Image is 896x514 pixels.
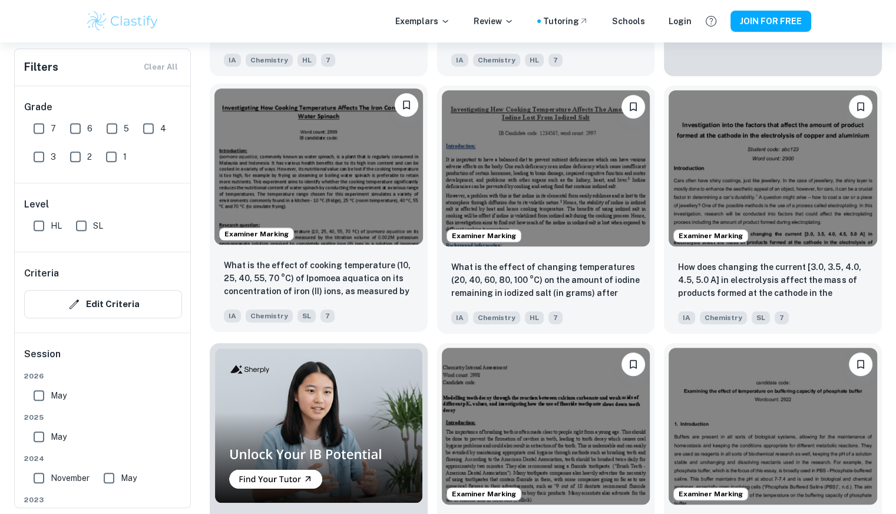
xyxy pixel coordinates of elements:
button: Please log in to bookmark exemplars [849,352,872,376]
span: 5 [124,122,129,135]
span: 2026 [24,371,182,381]
span: IA [224,54,241,67]
span: 2 [87,150,92,163]
span: Chemistry [473,311,520,324]
span: HL [297,54,316,67]
button: Please log in to bookmark exemplars [621,95,645,118]
span: May [121,472,137,485]
span: IA [451,311,468,324]
span: 2023 [24,495,182,505]
h6: Grade [24,100,182,114]
p: What is the effect of cooking temperature (10, 25, 40, 55, 70 °C) of Ipomoea aquatica on its conc... [224,259,414,299]
span: 2025 [24,412,182,423]
span: 7 [548,54,563,67]
span: HL [525,311,544,324]
span: Examiner Marking [447,230,521,241]
h6: Criteria [24,266,59,281]
span: 7 [51,122,56,135]
button: JOIN FOR FREE [730,11,811,32]
span: 7 [321,54,335,67]
button: Please log in to bookmark exemplars [621,352,645,376]
h6: Level [24,197,182,212]
span: SL [752,311,770,324]
span: HL [525,54,544,67]
span: 2024 [24,453,182,464]
span: 6 [87,122,92,135]
span: Examiner Marking [220,229,293,239]
button: Help and Feedback [701,11,721,31]
span: May [51,389,67,402]
h6: Filters [24,59,58,75]
span: HL [51,219,62,232]
span: SL [93,219,103,232]
span: Examiner Marking [674,489,748,499]
a: Tutoring [543,15,588,28]
p: What is the effect of changing temperatures (20, 40, 60, 80, 100 °C) on the amount of iodine rema... [451,261,641,301]
span: Chemistry [246,54,293,67]
a: Login [669,15,692,28]
span: 3 [51,150,56,163]
p: How does changing the current [3.0, 3.5, 4.0, 4.5, 5.0 A] in electrolysis affect the mass of prod... [678,261,868,301]
img: Chemistry IA example thumbnail: How does the pKa value of certain weak a [442,348,650,504]
span: 1 [123,150,127,163]
a: Examiner MarkingPlease log in to bookmark exemplarsHow does changing the current [3.0, 3.5, 4.0, ... [664,85,882,334]
span: Chemistry [246,309,293,322]
span: Chemistry [473,54,520,67]
span: 7 [320,309,335,322]
span: Examiner Marking [447,489,521,499]
span: SL [297,309,316,322]
span: IA [678,311,695,324]
img: Chemistry IA example thumbnail: How does changing the current [3.0, 3.5, [669,90,877,246]
a: Examiner MarkingPlease log in to bookmark exemplarsWhat is the effect of changing temperatures (2... [437,85,655,334]
p: Exemplars [395,15,450,28]
span: 4 [160,122,166,135]
a: Examiner MarkingPlease log in to bookmark exemplarsWhat is the effect of cooking temperature (10,... [210,85,428,334]
span: 7 [775,311,789,324]
a: Schools [612,15,645,28]
p: Review [474,15,514,28]
span: May [51,430,67,443]
img: Chemistry IA example thumbnail: What is the effect of the temperature (3 [669,348,877,504]
img: Chemistry IA example thumbnail: What is the effect of changing temperatu [442,90,650,246]
button: Please log in to bookmark exemplars [849,95,872,118]
span: Examiner Marking [674,230,748,241]
h6: Session [24,347,182,371]
span: November [51,472,90,485]
img: Thumbnail [214,348,423,503]
span: IA [224,309,241,322]
img: Chemistry IA example thumbnail: What is the effect of cooking temperatur [214,88,423,245]
button: Edit Criteria [24,290,182,318]
span: Chemistry [700,311,747,324]
span: 7 [548,311,563,324]
button: Please log in to bookmark exemplars [395,93,418,117]
img: Clastify logo [85,9,160,33]
span: IA [451,54,468,67]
